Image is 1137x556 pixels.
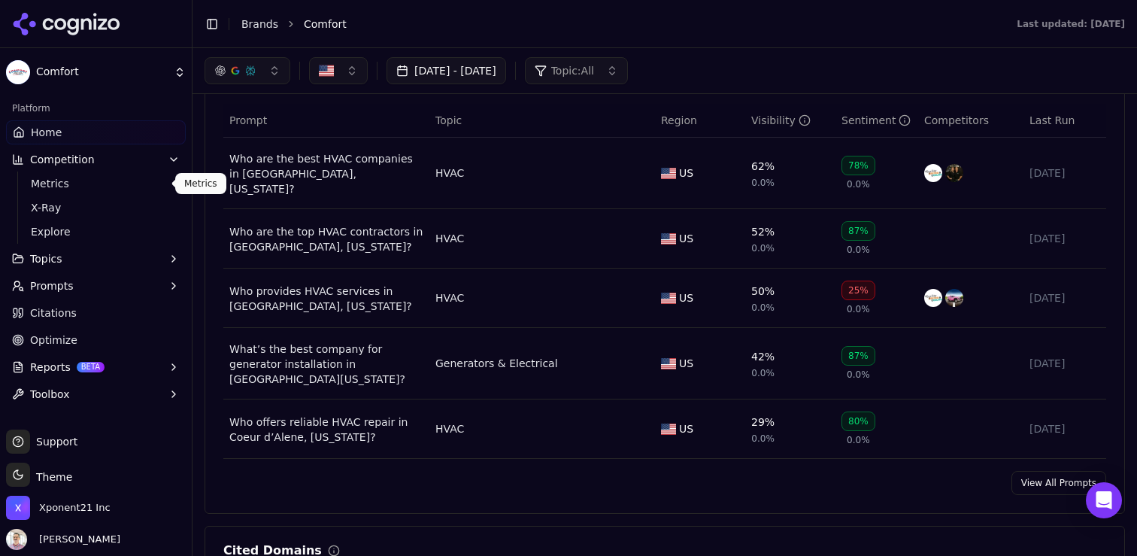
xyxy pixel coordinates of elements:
span: 0.0% [847,178,870,190]
div: 29% [751,415,775,430]
span: US [679,290,693,305]
span: Toolbox [30,387,70,402]
button: Open organization switcher [6,496,111,520]
span: Explore [31,224,162,239]
div: [DATE] [1029,231,1100,246]
p: Metrics [184,178,217,190]
div: 62% [751,159,775,174]
th: sentiment [835,104,918,138]
span: Optimize [30,333,77,348]
div: Open Intercom Messenger [1086,482,1122,518]
span: 0.0% [847,244,870,256]
img: US flag [661,233,676,245]
span: Prompts [30,278,74,293]
a: Generators & Electrical [435,356,558,371]
span: 0.0% [751,242,775,254]
img: quality [924,289,942,307]
span: Comfort [304,17,347,32]
span: 0.0% [847,369,870,381]
button: Competition [6,147,186,172]
span: Topics [30,251,62,266]
a: Who are the best HVAC companies in [GEOGRAPHIC_DATA], [US_STATE]? [229,151,423,196]
span: Region [661,113,697,128]
img: Comfort [6,60,30,84]
a: Citations [6,301,186,325]
span: US [679,421,693,436]
div: 52% [751,224,775,239]
img: diamond [945,164,963,182]
div: Data table [223,104,1106,459]
img: quality [924,164,942,182]
button: Toolbox [6,382,186,406]
a: Explore [25,221,168,242]
img: US flag [661,293,676,304]
div: 78% [841,156,875,175]
img: US flag [661,168,676,179]
span: BETA [77,362,105,372]
span: US [679,231,693,246]
button: ReportsBETA [6,355,186,379]
button: [DATE] - [DATE] [387,57,506,84]
span: Theme [30,471,72,483]
span: Topic [435,113,462,128]
button: Prompts [6,274,186,298]
div: [DATE] [1029,290,1100,305]
span: Competitors [924,113,989,128]
a: HVAC [435,166,464,181]
div: 25% [841,281,875,300]
nav: breadcrumb [241,17,987,32]
th: Competitors [918,104,1023,138]
span: 0.0% [847,434,870,446]
span: Home [31,125,62,140]
button: Topics [6,247,186,271]
button: Open user button [6,529,120,550]
span: Comfort [36,65,168,79]
a: HVAC [435,421,464,436]
span: US [679,166,693,181]
div: [DATE] [1029,166,1100,181]
div: Visibility [751,113,811,128]
div: Platform [6,96,186,120]
div: Last updated: [DATE] [1017,18,1125,30]
span: 0.0% [751,433,775,445]
span: US [679,356,693,371]
a: Metrics [25,173,168,194]
th: Region [655,104,745,138]
span: Metrics [31,176,162,191]
div: Sentiment [841,113,911,128]
span: Xponent21 Inc [39,501,111,515]
th: Topic [429,104,655,138]
span: [PERSON_NAME] [33,533,120,546]
a: Who provides HVAC services in [GEOGRAPHIC_DATA], [US_STATE]? [229,284,423,314]
span: X-Ray [31,200,162,215]
span: Support [30,434,77,449]
span: Citations [30,305,77,321]
span: 0.0% [751,367,775,379]
span: 0.0% [751,302,775,314]
span: Prompt [229,113,267,128]
a: Who offers reliable HVAC repair in Coeur d’Alene, [US_STATE]? [229,415,423,445]
a: Optimize [6,328,186,352]
a: X-Ray [25,197,168,218]
span: Last Run [1029,113,1075,128]
th: Prompt [223,104,429,138]
img: Xponent21 Inc [6,496,30,520]
img: US flag [661,424,676,435]
div: 50% [751,284,775,299]
div: [DATE] [1029,421,1100,436]
a: HVAC [435,290,464,305]
span: 0.0% [751,177,775,189]
a: What’s the best company for generator installation in [GEOGRAPHIC_DATA][US_STATE]? [229,342,423,387]
th: brandMentionRate [745,104,835,138]
a: Home [6,120,186,144]
div: 87% [841,221,875,241]
a: Who are the top HVAC contractors in [GEOGRAPHIC_DATA], [US_STATE]? [229,224,423,254]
